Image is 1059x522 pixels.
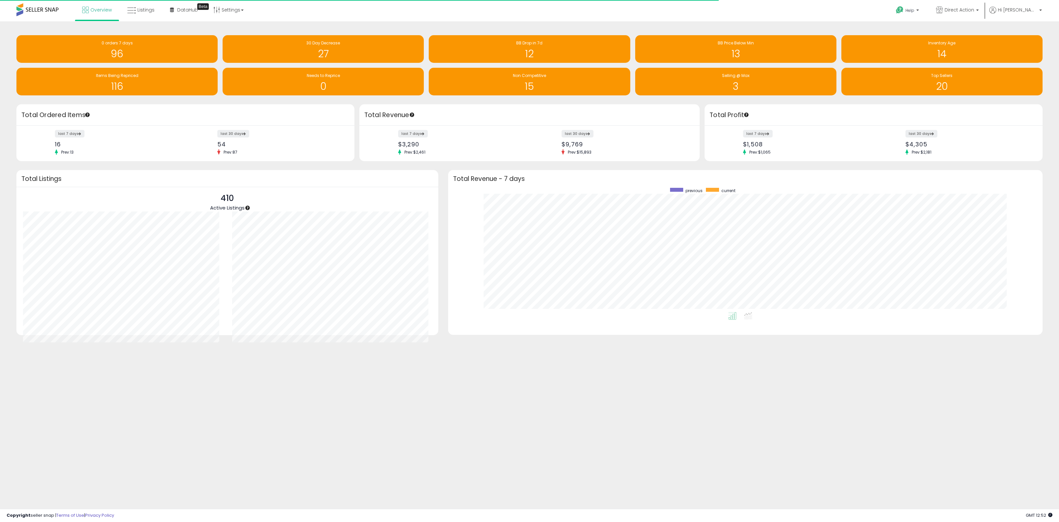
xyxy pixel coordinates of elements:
div: Tooltip anchor [245,205,251,211]
span: Inventory Age [928,40,955,46]
span: DataHub [177,7,198,13]
h3: Total Ordered Items [21,111,349,120]
label: last 7 days [55,130,84,137]
span: Prev: $15,893 [565,149,595,155]
span: Non Competitive [513,73,546,78]
h3: Total Revenue [364,111,695,120]
p: 410 [210,192,245,205]
div: Tooltip anchor [84,112,90,118]
a: Help [891,1,926,21]
span: previous [686,188,703,193]
label: last 7 days [743,130,773,137]
a: Inventory Age 14 [841,35,1043,63]
span: 30 Day Decrease [306,40,340,46]
div: Tooltip anchor [409,112,415,118]
a: Items Being Repriced 116 [16,68,218,95]
a: 30 Day Decrease 27 [223,35,424,63]
span: Direct Action [945,7,974,13]
span: Listings [137,7,155,13]
h1: 14 [845,48,1039,59]
a: Non Competitive 15 [429,68,630,95]
a: Top Sellers 20 [841,68,1043,95]
span: Needs to Reprice [307,73,340,78]
span: Prev: $1,065 [746,149,774,155]
label: last 7 days [398,130,428,137]
b: 205 [138,342,148,350]
h3: Total Listings [21,176,433,181]
div: $1,508 [743,141,869,148]
div: Tooltip anchor [197,3,209,10]
span: Hi [PERSON_NAME] [998,7,1037,13]
h1: 96 [20,48,214,59]
span: Prev: $2,181 [908,149,935,155]
label: last 30 days [905,130,937,137]
a: Hi [PERSON_NAME] [989,7,1042,21]
a: Selling @ Max 3 [635,68,836,95]
b: 143 [307,342,316,350]
h1: 27 [226,48,421,59]
div: Tooltip anchor [743,112,749,118]
span: current [721,188,735,193]
span: Top Sellers [931,73,952,78]
b: 205 [97,342,108,350]
span: Prev: 87 [220,149,241,155]
div: 54 [217,141,343,148]
h3: Total Revenue - 7 days [453,176,1038,181]
span: Prev: $2,461 [401,149,429,155]
span: 0 orders 7 days [102,40,133,46]
span: Selling @ Max [722,73,750,78]
h3: Total Profit [710,111,1038,120]
span: BB Price Below Min [718,40,754,46]
div: 16 [55,141,181,148]
div: $3,290 [398,141,525,148]
span: Items Being Repriced [96,73,138,78]
label: last 30 days [217,130,249,137]
a: 0 orders 7 days 96 [16,35,218,63]
h1: 20 [845,81,1039,92]
h1: 12 [432,48,627,59]
h1: 3 [638,81,833,92]
i: Get Help [896,6,904,14]
span: Overview [90,7,112,13]
span: Help [905,8,914,13]
span: Active Listings [210,204,245,211]
span: Prev: 13 [58,149,77,155]
div: $9,769 [562,141,688,148]
h1: 13 [638,48,833,59]
span: BB Drop in 7d [516,40,542,46]
a: BB Price Below Min 13 [635,35,836,63]
label: last 30 days [562,130,593,137]
h1: 116 [20,81,214,92]
h1: 0 [226,81,421,92]
h1: 15 [432,81,627,92]
a: Needs to Reprice 0 [223,68,424,95]
a: BB Drop in 7d 12 [429,35,630,63]
div: $4,305 [905,141,1031,148]
b: 267 [347,342,357,350]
